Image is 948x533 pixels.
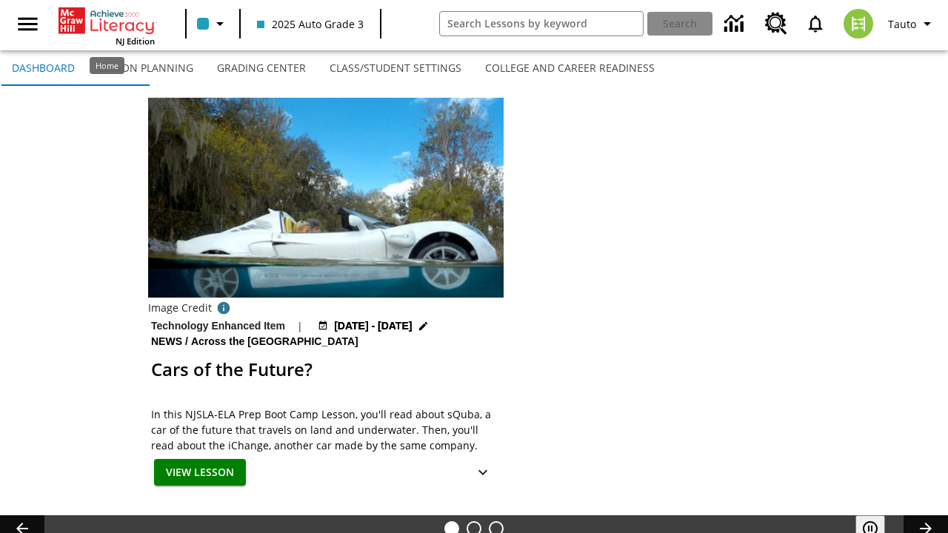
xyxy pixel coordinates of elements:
[212,298,236,318] button: Photo credit: AP
[715,4,756,44] a: Data Center
[87,50,205,86] button: Lesson Planning
[796,4,835,43] a: Notifications
[154,459,246,486] button: View Lesson
[888,16,916,32] span: Tauto
[844,9,873,38] img: avatar image
[59,4,155,47] div: Home
[116,36,155,47] span: NJ Edition
[90,57,124,74] div: Home
[205,50,318,86] button: Grading Center
[185,335,188,347] span: /
[59,6,155,36] a: Home
[473,50,667,86] button: College and Career Readiness
[151,318,285,334] p: Technology Enhanced Item
[191,10,235,37] button: Class color is light blue. Change class color
[297,318,303,334] span: |
[151,356,501,383] h2: Cars of the Future?
[756,4,796,44] a: Resource Center, Will open in new tab
[151,406,501,453] div: In this NJSLA-ELA Prep Boot Camp Lesson, you'll read about sQuba, a car of the future that travel...
[191,334,361,350] span: Across the [GEOGRAPHIC_DATA]
[440,12,644,36] input: search field
[334,318,412,334] span: [DATE] - [DATE]
[257,16,364,32] span: 2025 Auto Grade 3
[148,301,212,315] p: Image Credit
[151,334,185,350] span: News
[6,2,50,46] button: Open side menu
[835,4,882,43] button: Select a new avatar
[315,318,432,334] button: Jul 01 - Aug 01 Choose Dates
[468,459,498,486] button: Show Details
[148,98,504,338] img: High-tech automobile treading water.
[882,10,942,37] button: Profile/Settings
[318,50,473,86] button: Class/Student Settings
